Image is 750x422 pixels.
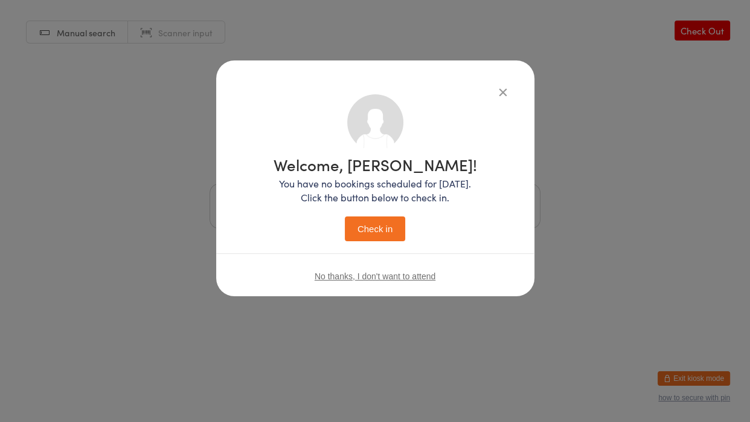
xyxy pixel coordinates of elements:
button: Check in [345,216,405,241]
p: You have no bookings scheduled for [DATE]. Click the button below to check in. [274,177,477,204]
button: No thanks, I don't want to attend [315,271,435,281]
img: no_photo.png [347,94,403,151]
h1: Welcome, [PERSON_NAME]! [274,157,477,172]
